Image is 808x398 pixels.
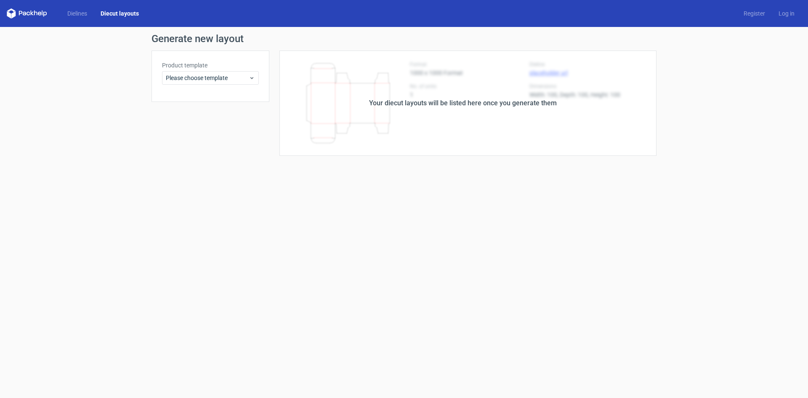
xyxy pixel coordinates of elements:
[369,98,557,108] div: Your diecut layouts will be listed here once you generate them
[772,9,801,18] a: Log in
[61,9,94,18] a: Dielines
[166,74,249,82] span: Please choose template
[162,61,259,69] label: Product template
[737,9,772,18] a: Register
[151,34,656,44] h1: Generate new layout
[94,9,146,18] a: Diecut layouts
